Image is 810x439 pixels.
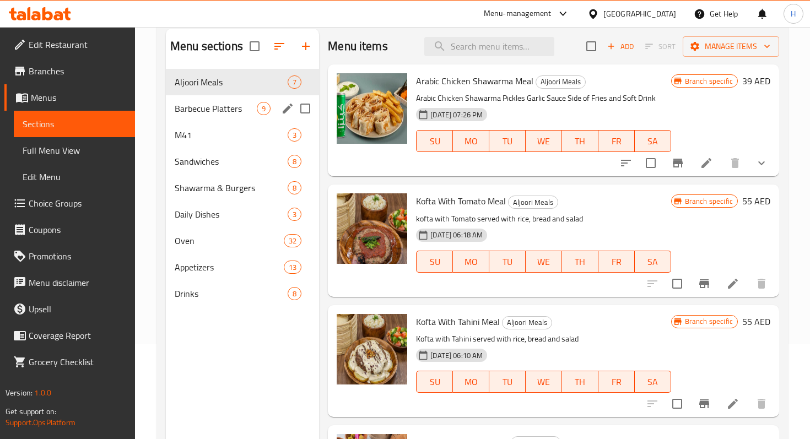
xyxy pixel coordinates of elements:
button: WE [526,371,562,393]
div: Aljoori Meals [175,75,288,89]
button: MO [453,130,489,152]
span: Kofta With Tomato Meal [416,193,506,209]
p: Arabic Chicken Shawarma Pickles Garlic Sauce Side of Fries and Soft Drink [416,91,671,105]
span: Arabic Chicken Shawarma Meal [416,73,533,89]
h6: 39 AED [742,73,770,89]
button: SU [416,371,453,393]
button: FR [598,251,635,273]
span: Promotions [29,250,126,263]
span: 8 [288,183,301,193]
img: Kofta With Tahini Meal [337,314,407,384]
span: Oven [175,234,284,247]
div: Barbecue Platters9edit [166,95,319,122]
span: Manage items [692,40,770,53]
span: TH [566,374,594,390]
span: SU [421,254,449,270]
span: Aljoori Meals [503,316,552,329]
button: SA [635,371,671,393]
div: items [288,155,301,168]
span: Add item [603,38,638,55]
button: TH [562,130,598,152]
span: SA [639,254,667,270]
div: Oven32 [166,227,319,254]
div: Aljoori Meals [536,75,586,89]
button: Add section [293,33,319,59]
span: Select to update [666,272,689,295]
span: Drinks [175,287,288,300]
span: Kofta With Tahini Meal [416,313,500,330]
p: kofta with Tomato served with rice, bread and salad [416,212,671,226]
span: Add [606,40,635,53]
span: Select all sections [243,35,266,58]
button: delete [748,391,775,417]
span: SA [639,374,667,390]
span: SA [639,133,667,149]
button: delete [722,150,748,176]
input: search [424,37,554,56]
a: Promotions [4,243,135,269]
span: Barbecue Platters [175,102,257,115]
span: FR [603,254,630,270]
p: Kofta with Tahini served with rice, bread and salad [416,332,671,346]
span: Coverage Report [29,329,126,342]
button: TU [489,130,526,152]
span: Sandwiches [175,155,288,168]
div: Sandwiches8 [166,148,319,175]
a: Edit menu item [726,397,739,410]
h6: 55 AED [742,193,770,209]
span: Branch specific [681,76,737,86]
span: 8 [288,289,301,299]
a: Coupons [4,216,135,243]
div: items [288,128,301,142]
button: TU [489,371,526,393]
span: Version: [6,386,33,400]
span: 9 [257,104,270,114]
div: Shawarma & Burgers8 [166,175,319,201]
span: SU [421,374,449,390]
span: M41 [175,128,288,142]
button: Branch-specific-item [691,270,717,297]
span: H [791,8,796,20]
a: Edit Restaurant [4,31,135,58]
div: items [288,208,301,221]
a: Choice Groups [4,190,135,216]
span: Sections [23,117,126,131]
span: 32 [284,236,301,246]
span: WE [530,133,558,149]
button: MO [453,371,489,393]
span: 8 [288,156,301,167]
span: SU [421,133,449,149]
span: Menu disclaimer [29,276,126,289]
button: TU [489,251,526,273]
span: [DATE] 07:26 PM [426,110,487,120]
a: Edit Menu [14,164,135,190]
div: items [284,261,301,274]
span: MO [457,133,485,149]
svg: Show Choices [755,156,768,170]
a: Grocery Checklist [4,349,135,375]
a: Menus [4,84,135,111]
button: edit [279,100,296,117]
div: Aljoori Meals [502,316,552,329]
span: Aljoori Meals [536,75,585,88]
button: sort-choices [613,150,639,176]
img: Kofta With Tomato Meal [337,193,407,264]
button: FR [598,371,635,393]
div: Daily Dishes3 [166,201,319,227]
div: Aljoori Meals [508,196,558,209]
span: TH [566,254,594,270]
span: 3 [288,209,301,220]
span: [DATE] 06:10 AM [426,350,487,361]
span: Branch specific [681,196,737,207]
span: Sort sections [266,33,293,59]
button: TH [562,371,598,393]
button: SA [635,130,671,152]
button: TH [562,251,598,273]
h2: Menu sections [170,38,243,55]
span: Menus [31,91,126,104]
span: Select to update [666,392,689,415]
button: SA [635,251,671,273]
